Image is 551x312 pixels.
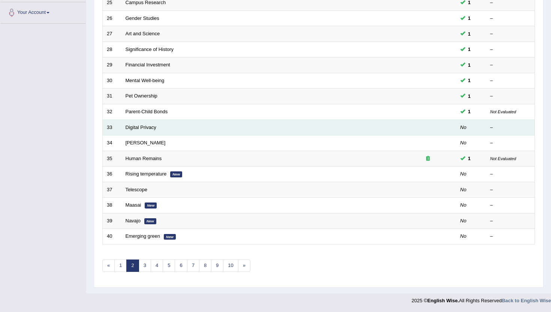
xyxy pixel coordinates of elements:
[103,120,121,135] td: 33
[103,229,121,244] td: 40
[490,30,531,37] div: –
[126,202,141,208] a: Maasai
[175,259,187,272] a: 6
[103,73,121,88] td: 30
[170,171,182,177] em: New
[490,61,531,69] div: –
[103,26,121,42] td: 27
[126,15,159,21] a: Gender Studies
[126,31,160,36] a: Art and Science
[490,124,531,131] div: –
[460,187,467,192] em: No
[412,293,551,304] div: 2025 © All Rights Reserved
[103,182,121,198] td: 37
[102,259,115,272] a: «
[103,135,121,151] td: 34
[126,124,156,130] a: Digital Privacy
[151,259,163,272] a: 4
[126,140,166,145] a: [PERSON_NAME]
[103,198,121,213] td: 38
[103,57,121,73] td: 29
[103,88,121,104] td: 31
[465,30,474,38] span: You can still take this question
[223,259,238,272] a: 10
[126,171,167,177] a: Rising temperature
[502,298,551,303] a: Back to English Wise
[490,46,531,53] div: –
[126,218,141,223] a: Navajo
[126,93,157,99] a: Pet Ownership
[490,186,531,193] div: –
[490,156,516,161] small: Not Evaluated
[460,140,467,145] em: No
[465,14,474,22] span: You can still take this question
[126,46,174,52] a: Significance of History
[145,202,157,208] em: New
[490,77,531,84] div: –
[103,42,121,57] td: 28
[126,109,168,114] a: Parent-Child Bonds
[126,259,139,272] a: 2
[404,155,452,162] div: Exam occurring question
[490,233,531,240] div: –
[490,202,531,209] div: –
[465,154,474,162] span: You can still take this question
[126,233,160,239] a: Emerging green
[126,62,170,67] a: Financial Investment
[103,104,121,120] td: 32
[114,259,127,272] a: 1
[490,15,531,22] div: –
[460,218,467,223] em: No
[103,151,121,166] td: 35
[490,139,531,147] div: –
[126,156,162,161] a: Human Remains
[103,10,121,26] td: 26
[490,109,516,114] small: Not Evaluated
[460,124,467,130] em: No
[211,259,223,272] a: 9
[490,93,531,100] div: –
[465,92,474,100] span: You can still take this question
[465,45,474,53] span: You can still take this question
[0,2,86,21] a: Your Account
[465,108,474,115] span: You can still take this question
[103,166,121,182] td: 36
[465,61,474,69] span: You can still take this question
[126,187,148,192] a: Telescope
[139,259,151,272] a: 3
[465,76,474,84] span: You can still take this question
[187,259,199,272] a: 7
[199,259,211,272] a: 8
[490,217,531,225] div: –
[103,213,121,229] td: 39
[460,233,467,239] em: No
[144,218,156,224] em: New
[238,259,250,272] a: »
[427,298,459,303] strong: English Wise.
[490,171,531,178] div: –
[460,171,467,177] em: No
[126,78,165,83] a: Mental Well-being
[460,202,467,208] em: No
[164,234,176,240] em: New
[163,259,175,272] a: 5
